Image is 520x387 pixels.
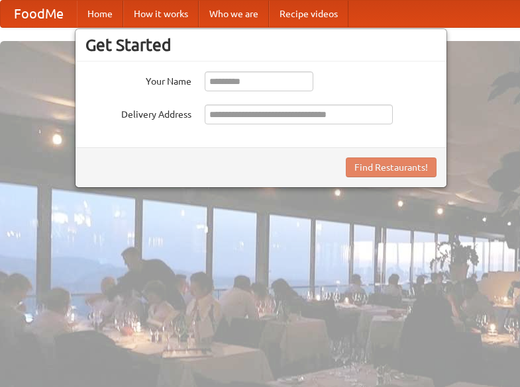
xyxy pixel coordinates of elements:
[123,1,199,27] a: How it works
[1,1,77,27] a: FoodMe
[77,1,123,27] a: Home
[85,71,191,88] label: Your Name
[269,1,348,27] a: Recipe videos
[85,105,191,121] label: Delivery Address
[346,157,437,177] button: Find Restaurants!
[199,1,269,27] a: Who we are
[85,35,437,55] h3: Get Started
